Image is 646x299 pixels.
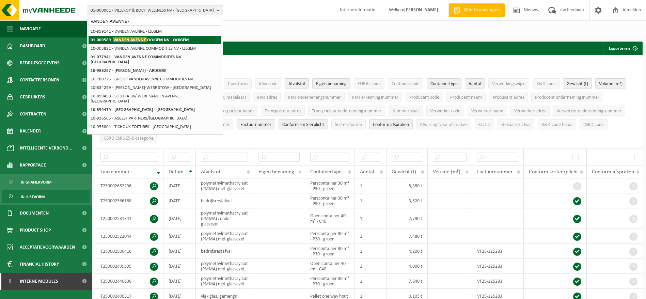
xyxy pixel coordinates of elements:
button: CSRD codeCSRD code: Activate to sort [580,119,608,129]
a: In grafiekvorm [2,175,90,188]
span: Verwerker naam [471,109,503,114]
span: Conform sorteerplicht [282,122,324,127]
button: Transporteur naamTransporteur naam: Activate to sort [213,106,257,116]
td: [DATE] [163,259,196,274]
label: Interne informatie [330,5,375,15]
a: In lijstvorm [2,190,90,203]
span: Gewicht (t) [567,81,588,86]
button: FactuurnummerFactuurnummer: Activate to sort [237,119,275,129]
span: Product Shop [20,222,51,239]
span: Interne modules [20,273,58,290]
button: StatusStatus: Activate to sort [475,119,494,129]
span: Intelligente verbond... [20,140,73,157]
span: Volume (m³) [599,81,623,86]
td: 4,200 t [387,244,428,259]
td: T250002499895 [95,259,163,274]
td: VF25-125283 [472,259,524,274]
span: Dashboard [20,37,45,54]
span: Gebruikers [20,89,45,106]
button: ContainercodeContainercode: Activate to sort [388,78,423,89]
strong: 10-859479 - [GEOGRAPHIC_DATA] - [GEOGRAPHIC_DATA] [91,108,195,112]
button: Transporteur adresTransporteur adres: Activate to sort [261,106,305,116]
td: Open container 40 m³ - C40 [305,208,355,229]
span: Kalender [20,123,41,140]
td: T250002566188 [95,193,163,208]
span: Verwerkingswijze [492,81,525,86]
span: Datum [169,169,184,175]
button: NummerplaatNummerplaat: Activate to sort [389,106,423,116]
td: [DATE] [163,208,196,229]
td: Perscontainer 30 m³ - P30 - groen [305,229,355,244]
td: 7,640 t [387,274,428,289]
button: SorteerfoutenSorteerfouten: Activate to sort [331,119,366,129]
span: Conform sorteerplicht [529,169,578,175]
td: VF25-125283 [472,274,524,289]
strong: 01-000589 - OOIGEM NV - OOIGEM [91,37,189,42]
td: T250002652236 [95,178,163,193]
button: CSRD ESRS E5-5 categorieCSRD ESRS E5-5 categorie: Activate to sort [100,133,157,143]
span: Producent adres [493,95,524,100]
span: In lijstvorm [21,190,45,203]
span: In grafiekvorm [21,176,51,189]
span: Nummerplaat [392,109,419,114]
li: 10-780725 - GROUP VANDEN AVENNE COMMODITIES NV [89,75,221,83]
button: EURAL codeEURAL code: Activate to sort [354,78,384,89]
td: [DATE] [163,274,196,289]
td: [DATE] [163,193,196,208]
span: VANDEN AVENNE- [113,37,147,42]
button: Transporteur ondernemingsnummerTransporteur ondernemingsnummer : Activate to sort [308,106,385,116]
button: Verwerker codeVerwerker code: Activate to sort [426,106,464,116]
button: ContainertypeContainertype: Activate to sort [427,78,461,89]
button: TaakstatusTaakstatus: Activate to sort [224,78,252,89]
td: Perscontainer 30 m³ - P30 - groen [305,274,355,289]
span: Acceptatievoorwaarden [20,239,75,256]
td: [DATE] [163,178,196,193]
button: VerwerkingswijzeVerwerkingswijze: Activate to sort [488,78,529,89]
span: Eigen benaming [258,169,294,175]
button: Volume (m³)Volume (m³): Activate to sort [595,78,626,89]
span: IHM ondernemingsnummer [288,95,341,100]
button: IHM erkenningsnummerIHM erkenningsnummer: Activate to sort [348,92,402,102]
td: 1 [355,274,387,289]
td: polymethylmethacrylaat (PMMA) zonder glasvezel [196,208,253,229]
button: Verwerker naamVerwerker naam: Activate to sort [468,106,507,116]
span: Navigatie [20,20,41,37]
span: Containertype [430,81,458,86]
span: Status [478,122,490,127]
button: Afwijking t.o.v. afsprakenAfwijking t.o.v. afspraken: Activate to sort [416,119,471,129]
button: Gewicht (t)Gewicht (t): Activate to sort [563,78,592,89]
td: Perscontainer 30 m³ - P30 - groen [305,244,355,259]
span: Afwijking t.o.v. afspraken [420,122,468,127]
span: IHM adres [257,95,277,100]
span: CSRD ESRS E5-5 categorie [104,136,154,141]
span: Contracten [20,106,46,123]
li: 10-899458 - SOLORA BV/ WERF VANDEN AVENNE - [GEOGRAPHIC_DATA] [89,92,221,106]
span: Transporteur adres [265,109,301,114]
td: 1 [355,208,387,229]
span: Factuurnummer [240,122,271,127]
td: Perscontainer 30 m³ - P30 - groen [305,193,355,208]
td: Open container 40 m³ - C40 [305,259,355,274]
span: Gewicht (t) [392,169,416,175]
span: Eigen benaming [316,81,347,86]
button: Verwerker adresVerwerker adres: Activate to sort [510,106,550,116]
td: polymethylmethacrylaat (PMMA) met glasvezel [196,259,253,274]
span: Financial History [20,256,59,273]
li: 10-836505 - ASBEST PARTNERS/[GEOGRAPHIC_DATA] [89,114,221,123]
td: bedrijfsrestafval [196,193,253,208]
strong: 01-077941 - VANDEN AVENNE COMMODITIES NV - [GEOGRAPHIC_DATA] [91,55,184,64]
span: Aantal [469,81,481,86]
strong: 10-988297 - [PERSON_NAME] - ARDOOIE [91,68,166,73]
span: Aantal [360,169,374,175]
button: Gevaarlijk afval : Activate to sort [498,119,534,129]
td: T250002500416 [95,244,163,259]
span: Producent ondernemingsnummer [535,95,599,100]
span: I [7,273,13,290]
span: Documenten [20,205,49,222]
span: Taakstatus [227,81,248,86]
button: Producent naamProducent naam: Activate to sort [446,92,486,102]
button: R&D codeR&amp;D code: Activate to sort [533,78,560,89]
li: 10-972470 - MENUISERIE DESTOCKAY - TIHANGE - TIHANGE [89,131,221,140]
td: [DATE] [163,244,196,259]
button: Eigen benamingEigen benaming: Activate to sort [312,78,350,89]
